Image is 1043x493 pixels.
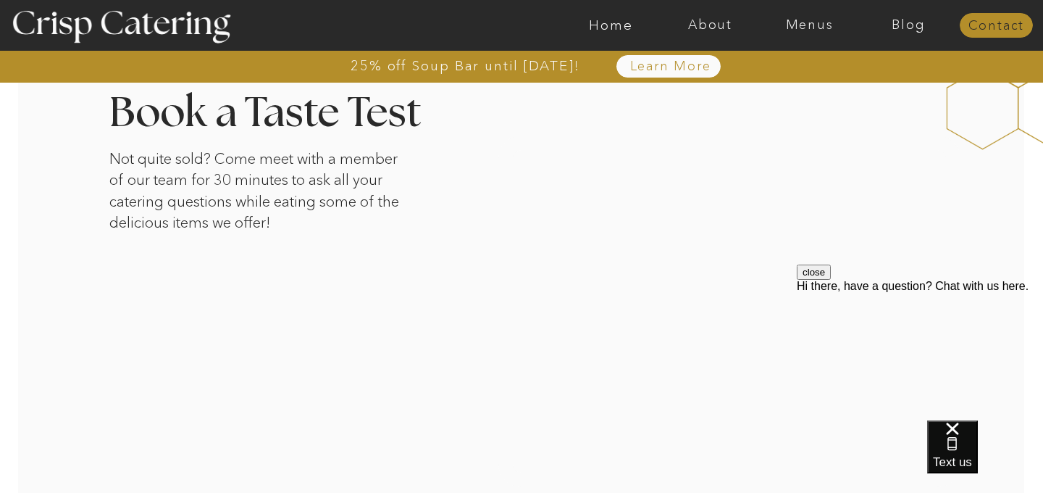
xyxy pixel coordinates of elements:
[109,93,458,130] h3: Book a Taste Test
[298,59,632,73] a: 25% off Soup Bar until [DATE]!
[661,18,760,33] a: About
[960,19,1033,33] a: Contact
[927,420,1043,493] iframe: podium webchat widget bubble
[797,265,1043,439] iframe: podium webchat widget prompt
[859,18,958,33] a: Blog
[596,59,745,74] a: Learn More
[561,18,661,33] a: Home
[760,18,859,33] a: Menus
[109,148,411,312] p: Not quite sold? Come meet with a member of our team for 30 minutes to ask all your catering quest...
